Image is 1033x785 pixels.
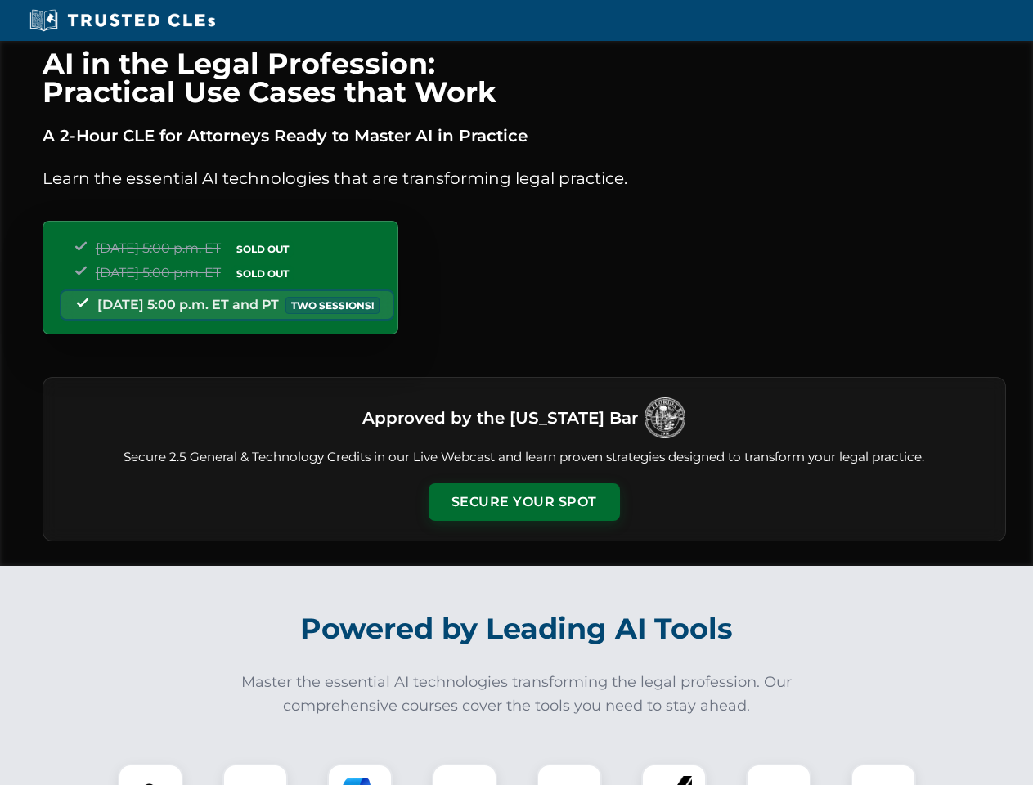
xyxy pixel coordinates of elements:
span: [DATE] 5:00 p.m. ET [96,265,221,280]
p: Master the essential AI technologies transforming the legal profession. Our comprehensive courses... [231,671,803,718]
p: Secure 2.5 General & Technology Credits in our Live Webcast and learn proven strategies designed ... [63,448,986,467]
p: A 2-Hour CLE for Attorneys Ready to Master AI in Practice [43,123,1006,149]
span: SOLD OUT [231,240,294,258]
h3: Approved by the [US_STATE] Bar [362,403,638,433]
p: Learn the essential AI technologies that are transforming legal practice. [43,165,1006,191]
h2: Powered by Leading AI Tools [64,600,970,657]
img: Logo [645,397,685,438]
span: SOLD OUT [231,265,294,282]
h1: AI in the Legal Profession: Practical Use Cases that Work [43,49,1006,106]
button: Secure Your Spot [429,483,620,521]
span: [DATE] 5:00 p.m. ET [96,240,221,256]
img: Trusted CLEs [25,8,220,33]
